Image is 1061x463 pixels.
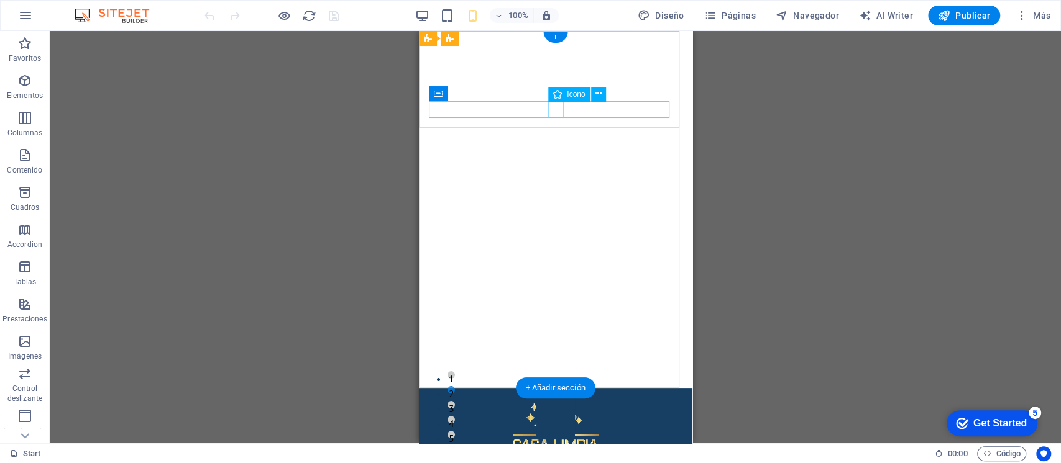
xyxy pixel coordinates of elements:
p: Accordion [7,240,42,249]
button: reload [301,8,316,23]
button: 5 [29,400,36,407]
p: Elementos [7,91,43,101]
button: Usercentrics [1036,446,1051,461]
button: 3 [29,370,36,377]
span: Páginas [704,9,756,22]
p: Favoritos [9,53,41,63]
button: Diseño [633,6,689,25]
p: Contenido [7,165,42,175]
div: Diseño (Ctrl+Alt+Y) [633,6,689,25]
div: Get Started [37,14,90,25]
span: Más [1015,9,1050,22]
span: 00 00 [948,446,967,461]
button: Navegador [771,6,844,25]
a: Haz clic para cancelar la selección y doble clic para abrir páginas [10,446,41,461]
span: Icono [567,91,585,98]
i: Volver a cargar página [302,9,316,23]
button: 2 [29,355,36,362]
i: Al redimensionar, ajustar el nivel de zoom automáticamente para ajustarse al dispositivo elegido. [541,10,552,21]
span: Código [983,446,1021,461]
h6: 100% [508,8,528,23]
span: : [957,449,958,458]
p: Encabezado [4,426,46,436]
p: Tablas [14,277,37,287]
p: Cuadros [11,202,40,212]
button: Más [1010,6,1055,25]
div: Get Started 5 items remaining, 0% complete [10,6,101,32]
div: 5 [92,2,104,15]
span: Publicar [938,9,991,22]
button: AI Writer [854,6,918,25]
h6: Tiempo de la sesión [935,446,968,461]
img: Editor Logo [71,8,165,23]
button: Páginas [699,6,761,25]
span: AI Writer [859,9,913,22]
p: Prestaciones [2,314,47,324]
div: + [543,32,567,43]
button: Código [977,446,1026,461]
button: Haz clic para salir del modo de previsualización y seguir editando [277,8,292,23]
p: Imágenes [8,351,42,361]
button: Publicar [928,6,1001,25]
p: Columnas [7,128,43,138]
span: Navegador [776,9,839,22]
div: + Añadir sección [515,377,595,398]
span: Diseño [638,9,684,22]
button: 100% [490,8,534,23]
button: 1 [29,340,36,348]
button: 4 [29,385,36,392]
